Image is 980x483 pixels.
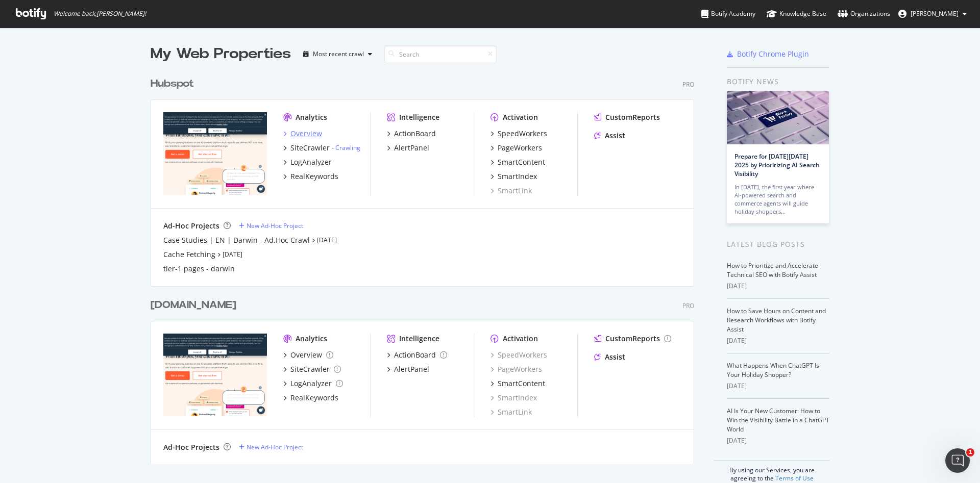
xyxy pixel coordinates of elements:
div: Hubspot [151,77,194,91]
img: hubspot-bulkdataexport.com [163,334,267,416]
div: RealKeywords [290,171,338,182]
div: Ad-Hoc Projects [163,221,219,231]
a: SmartLink [491,407,532,417]
a: AlertPanel [387,364,429,374]
div: New Ad-Hoc Project [247,443,303,451]
div: Pro [682,301,694,310]
a: SmartIndex [491,171,537,182]
a: [DOMAIN_NAME] [151,298,240,313]
div: Activation [503,112,538,122]
div: Intelligence [399,334,439,344]
button: [PERSON_NAME] [890,6,975,22]
img: hubspot.com [163,112,267,195]
a: LogAnalyzer [283,378,343,389]
div: [DATE] [727,382,829,391]
a: SpeedWorkers [491,350,547,360]
a: ActionBoard [387,129,436,139]
a: PageWorkers [491,364,542,374]
div: Analytics [296,112,327,122]
a: Overview [283,129,322,139]
div: Ad-Hoc Projects [163,442,219,452]
div: CustomReports [605,334,660,344]
div: New Ad-Hoc Project [247,221,303,230]
a: Cache Fetching [163,249,215,260]
div: SpeedWorkers [498,129,547,139]
div: Botify news [727,76,829,87]
a: Overview [283,350,333,360]
div: SmartContent [498,157,545,167]
div: [DOMAIN_NAME] [151,298,236,313]
a: PageWorkers [491,143,542,153]
div: Assist [605,352,625,362]
a: Botify Chrome Plugin [727,49,809,59]
a: ActionBoard [387,350,447,360]
div: AlertPanel [394,143,429,153]
span: Victor Pan [911,9,959,18]
span: Welcome back, [PERSON_NAME] ! [54,10,146,18]
a: How to Save Hours on Content and Research Workflows with Botify Assist [727,307,826,334]
a: LogAnalyzer [283,157,332,167]
a: SiteCrawler [283,364,341,374]
div: Overview [290,129,322,139]
div: Knowledge Base [767,9,826,19]
div: Activation [503,334,538,344]
div: Intelligence [399,112,439,122]
div: Assist [605,131,625,141]
a: AlertPanel [387,143,429,153]
a: SmartContent [491,378,545,389]
div: SiteCrawler [290,143,330,153]
a: SpeedWorkers [491,129,547,139]
a: AI Is Your New Customer: How to Win the Visibility Battle in a ChatGPT World [727,406,829,434]
button: Most recent crawl [299,46,376,62]
div: SmartContent [498,378,545,389]
div: AlertPanel [394,364,429,374]
a: Assist [594,131,625,141]
a: tier-1 pages - darwin [163,264,235,274]
div: In [DATE], the first year where AI-powered search and commerce agents will guide holiday shoppers… [734,183,821,216]
a: [DATE] [317,236,337,244]
div: [DATE] [727,436,829,445]
a: New Ad-Hoc Project [239,221,303,230]
div: CustomReports [605,112,660,122]
a: RealKeywords [283,171,338,182]
div: [DATE] [727,336,829,345]
a: New Ad-Hoc Project [239,443,303,451]
div: Most recent crawl [313,51,364,57]
div: Overview [290,350,322,360]
div: LogAnalyzer [290,157,332,167]
a: Case Studies | EN | Darwin - Ad.Hoc Crawl [163,235,310,245]
a: SmartIndex [491,393,537,403]
div: RealKeywords [290,393,338,403]
a: Assist [594,352,625,362]
a: How to Prioritize and Accelerate Technical SEO with Botify Assist [727,261,818,279]
div: SmartIndex [498,171,537,182]
a: SmartContent [491,157,545,167]
a: SiteCrawler- Crawling [283,143,360,153]
div: Latest Blog Posts [727,239,829,250]
img: Prepare for Black Friday 2025 by Prioritizing AI Search Visibility [727,91,829,144]
a: Prepare for [DATE][DATE] 2025 by Prioritizing AI Search Visibility [734,152,820,178]
div: - [332,143,360,152]
div: ActionBoard [394,129,436,139]
div: My Web Properties [151,44,291,64]
div: Analytics [296,334,327,344]
a: SmartLink [491,186,532,196]
div: LogAnalyzer [290,378,332,389]
a: Terms of Use [775,474,814,482]
a: [DATE] [223,250,242,259]
div: Pro [682,80,694,89]
a: Crawling [335,143,360,152]
div: By using our Services, you are agreeing to the [714,461,829,482]
div: Organizations [838,9,890,19]
div: grid [151,64,702,464]
div: [DATE] [727,282,829,291]
iframe: Intercom live chat [945,448,970,473]
div: SiteCrawler [290,364,330,374]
